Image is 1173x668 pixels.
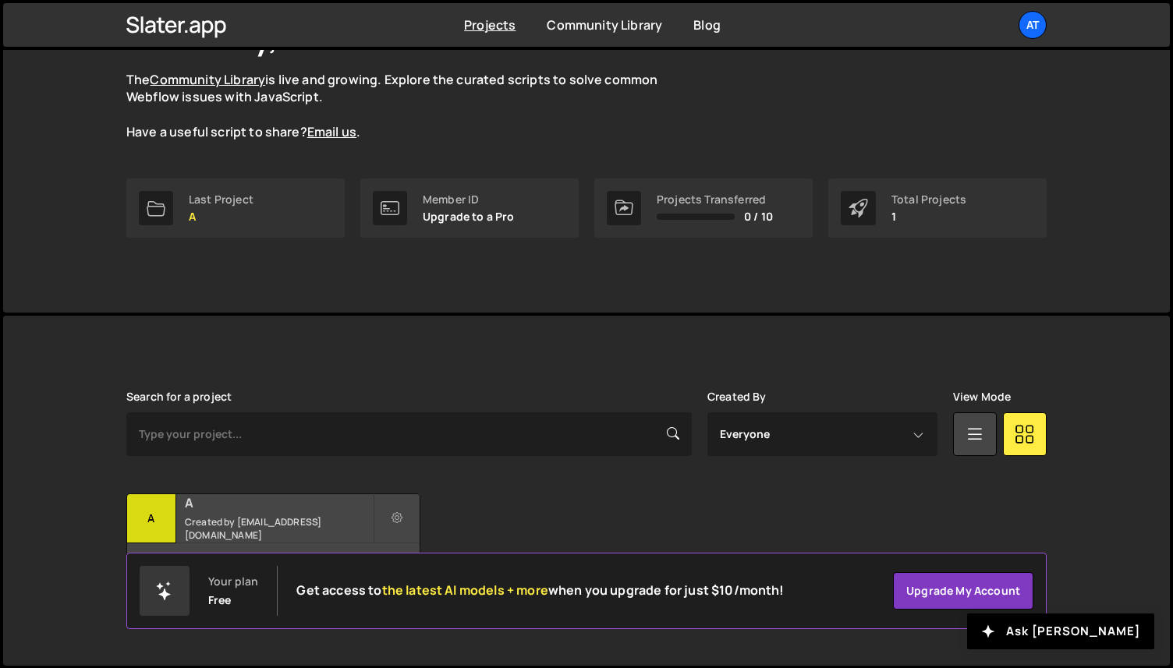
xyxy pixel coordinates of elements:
[953,391,1011,403] label: View Mode
[693,16,721,34] a: Blog
[893,572,1033,610] a: Upgrade my account
[208,594,232,606] div: Free
[126,493,420,591] a: A A Created by [EMAIL_ADDRESS][DOMAIN_NAME] No pages have been added to this project
[126,178,345,238] a: Last Project A
[547,16,662,34] a: Community Library
[707,391,767,403] label: Created By
[126,391,232,403] label: Search for a project
[891,210,966,223] p: 1
[423,210,515,223] p: Upgrade to a Pro
[1019,11,1047,39] a: At
[185,515,373,542] small: Created by [EMAIL_ADDRESS][DOMAIN_NAME]
[127,543,420,590] div: No pages have been added to this project
[464,16,516,34] a: Projects
[296,583,784,598] h2: Get access to when you upgrade for just $10/month!
[967,613,1154,649] button: Ask [PERSON_NAME]
[382,581,548,599] span: the latest AI models + more
[185,494,373,511] h2: A
[150,71,265,88] a: Community Library
[307,123,356,140] a: Email us
[891,193,966,206] div: Total Projects
[208,575,258,588] div: Your plan
[189,193,253,206] div: Last Project
[423,193,515,206] div: Member ID
[126,71,688,141] p: The is live and growing. Explore the curated scripts to solve common Webflow issues with JavaScri...
[657,193,773,206] div: Projects Transferred
[189,210,253,223] p: A
[126,412,692,456] input: Type your project...
[127,494,176,543] div: A
[744,210,773,223] span: 0 / 10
